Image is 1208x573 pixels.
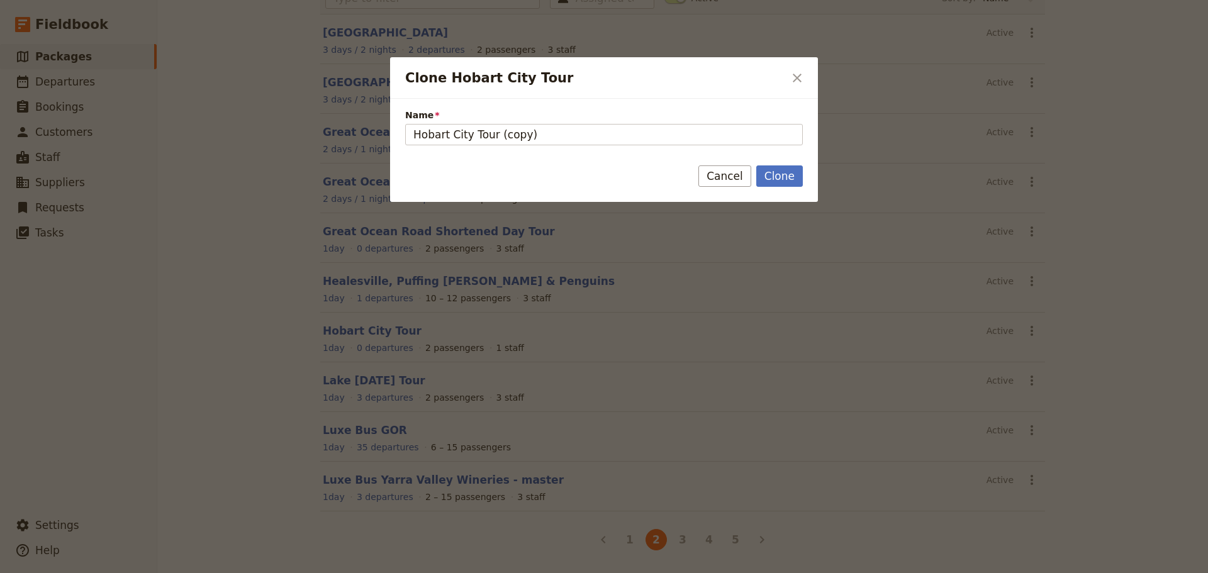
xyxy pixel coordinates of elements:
input: Name [405,124,803,145]
button: Close dialog [786,67,808,89]
button: Clone [756,165,803,187]
button: Cancel [698,165,751,187]
span: Name [405,109,803,121]
h2: Clone Hobart City Tour [405,69,784,87]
